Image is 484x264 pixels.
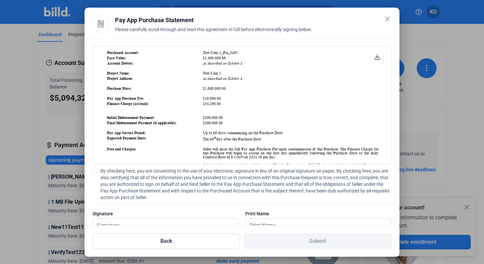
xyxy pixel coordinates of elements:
mat-icon: close [384,15,392,23]
td: Seller will incur the full Pay App Purchase Fee upon consummation of this Purchase. The Finance C... [203,147,379,255]
td: $34,890.00 [203,101,379,106]
div: Print Name [245,210,392,217]
td: Expected Payment Date: [107,136,202,141]
button: Submit [244,234,392,249]
td: Face Value: [107,56,202,60]
td: Pay App Purchase Fee: [107,96,202,101]
input: Signature [93,219,231,232]
td: $500,000.00 [203,115,379,120]
div: Please carefully scroll through and read this agreement in full before electronically signing below. [115,26,392,41]
td: Finance Charge (accrual): [107,101,202,106]
td: Pay App Service Period: [107,131,202,135]
td: $10,000.00 [203,96,379,101]
i: As described on Exhibit A [203,77,242,80]
td: $1,000,000.00 [203,86,379,91]
input: Print Name [246,219,384,232]
td: $500,000.00 [203,121,379,125]
td: Fees and Charges: [107,147,202,255]
td: Purchase Price: [107,86,202,91]
button: Back [92,234,240,249]
td: Project Name: [107,71,202,76]
td: The 60 day after the Purchase Date [203,136,379,141]
td: Test Com 1 [203,71,379,76]
td: Purchased Account: [107,50,202,55]
span: By checking here, you are consenting to the use of your electronic signature in lieu of an origin... [100,168,392,201]
td: Test Com 1_PA_JAN [203,50,379,55]
td: Account Debtor: [107,61,202,66]
div: Pay App Purchase Statement [115,16,392,25]
td: Project Address: [107,76,202,81]
td: Up to 60 days, commencing on the Purchase Date [203,131,379,135]
div: Signature [92,210,239,217]
sup: th [214,136,216,139]
td: Final Disbursement Payment (if applicable): [107,121,202,125]
td: Initial Disbursement Payment: [107,115,202,120]
i: As described on Exhibit A [203,61,242,65]
td: $1,000,000.00 [203,56,379,60]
